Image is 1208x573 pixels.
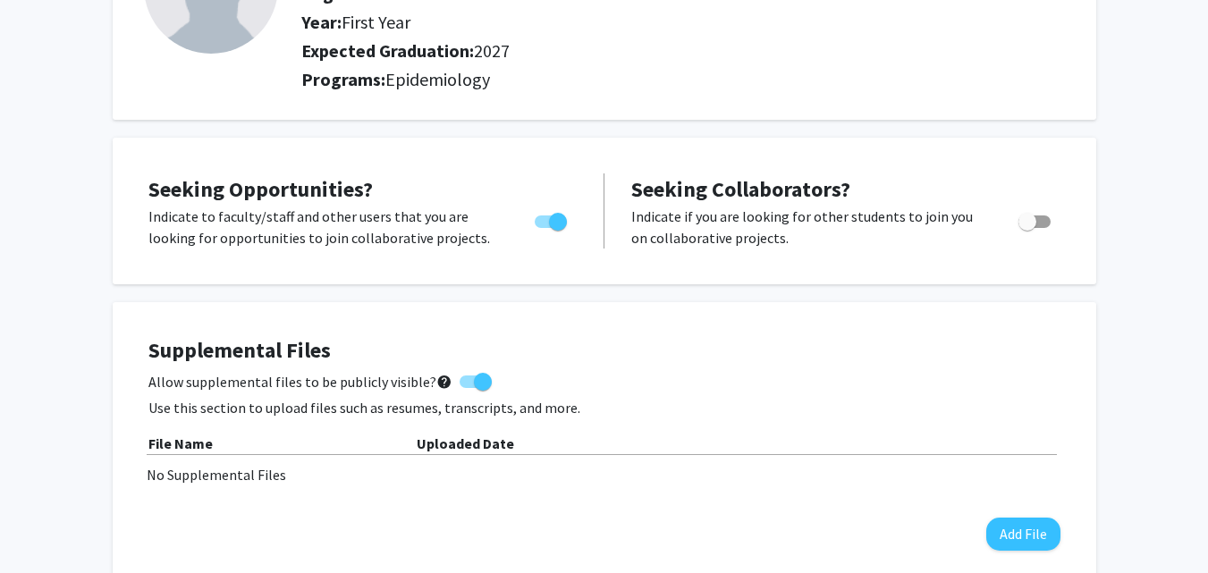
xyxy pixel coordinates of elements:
h2: Expected Graduation: [301,40,910,62]
h2: Programs: [301,69,1064,90]
mat-icon: help [436,371,452,392]
span: Seeking Collaborators? [631,175,850,203]
span: Seeking Opportunities? [148,175,373,203]
span: 2027 [474,39,510,62]
p: Indicate to faculty/staff and other users that you are looking for opportunities to join collabor... [148,206,501,249]
p: Use this section to upload files such as resumes, transcripts, and more. [148,397,1060,418]
b: Uploaded Date [417,434,514,452]
span: Epidemiology [385,68,490,90]
span: Allow supplemental files to be publicly visible? [148,371,452,392]
iframe: Chat [13,493,76,560]
button: Add File [986,518,1060,551]
span: First Year [342,11,410,33]
h4: Supplemental Files [148,338,1060,364]
p: Indicate if you are looking for other students to join you on collaborative projects. [631,206,984,249]
div: Toggle [528,206,577,232]
div: Toggle [1011,206,1060,232]
b: File Name [148,434,213,452]
h2: Year: [301,12,910,33]
div: No Supplemental Files [147,464,1062,485]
